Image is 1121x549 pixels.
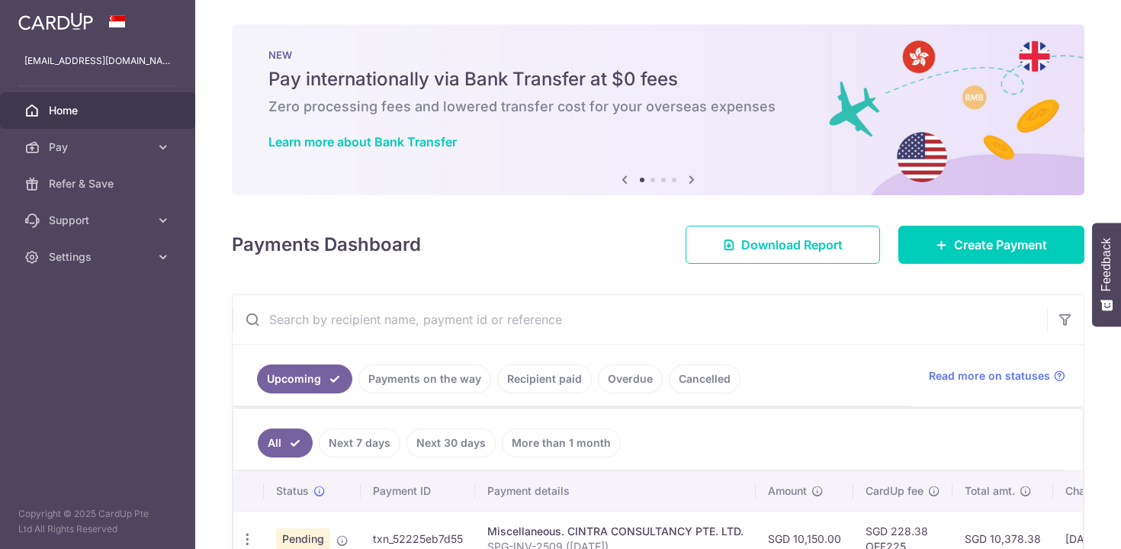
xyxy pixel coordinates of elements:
a: Overdue [598,364,663,393]
span: Read more on statuses [929,368,1050,384]
a: Next 30 days [406,429,496,457]
p: NEW [268,49,1048,61]
h4: Payments Dashboard [232,231,421,258]
th: Payment details [475,471,756,511]
span: Home [49,103,149,118]
div: Miscellaneous. CINTRA CONSULTANCY PTE. LTD. [487,524,744,539]
span: Pay [49,140,149,155]
a: All [258,429,313,457]
span: CardUp fee [866,483,923,499]
a: Download Report [686,226,880,264]
span: Feedback [1100,238,1113,291]
h5: Pay internationally via Bank Transfer at $0 fees [268,67,1048,91]
th: Payment ID [361,471,475,511]
span: Amount [768,483,807,499]
span: Support [49,213,149,228]
span: Download Report [741,236,843,254]
span: Refer & Save [49,176,149,191]
a: Payments on the way [358,364,491,393]
button: Feedback - Show survey [1092,223,1121,326]
a: Next 7 days [319,429,400,457]
a: Learn more about Bank Transfer [268,134,457,149]
p: [EMAIL_ADDRESS][DOMAIN_NAME] [24,53,171,69]
h6: Zero processing fees and lowered transfer cost for your overseas expenses [268,98,1048,116]
a: Cancelled [669,364,740,393]
span: Settings [49,249,149,265]
input: Search by recipient name, payment id or reference [233,295,1047,344]
a: Create Payment [898,226,1084,264]
span: Create Payment [954,236,1047,254]
a: Upcoming [257,364,352,393]
a: More than 1 month [502,429,621,457]
img: CardUp [18,12,93,30]
a: Recipient paid [497,364,592,393]
a: Read more on statuses [929,368,1065,384]
iframe: Opens a widget where you can find more information [1023,503,1106,541]
span: Total amt. [965,483,1015,499]
span: Status [276,483,309,499]
img: Bank transfer banner [232,24,1084,195]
